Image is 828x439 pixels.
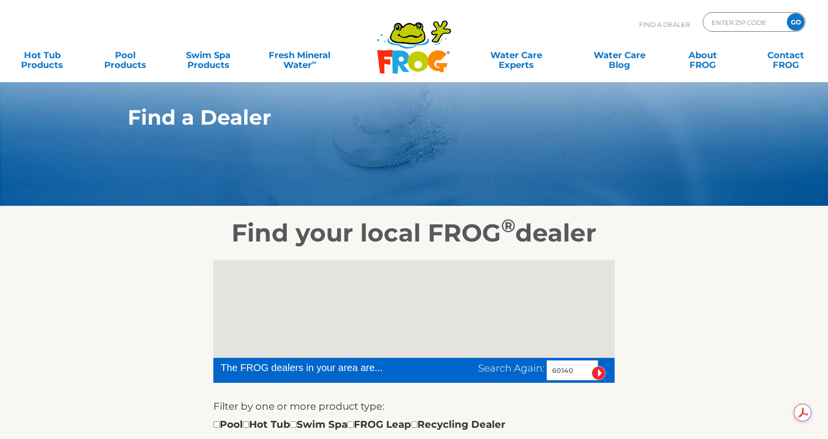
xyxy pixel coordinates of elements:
a: Hot TubProducts [10,45,74,65]
a: ContactFROG [754,45,818,65]
h1: Find a Dealer [128,106,655,129]
div: The FROG dealers in your area are... [221,360,418,375]
input: Zip Code Form [711,15,777,29]
h2: Find your local FROG dealer [113,219,715,248]
p: Find A Dealer [639,12,690,37]
input: GO [787,13,805,31]
sup: ∞ [312,58,317,66]
label: Filter by one or more product type: [213,398,384,414]
a: AboutFROG [670,45,735,65]
div: Pool Hot Tub Swim Spa FROG Leap Recycling Dealer [213,417,506,432]
a: Fresh MineralWater∞ [259,45,340,65]
input: Submit [592,366,606,380]
a: PoolProducts [93,45,158,65]
span: Search Again: [478,362,544,374]
a: Swim SpaProducts [176,45,241,65]
a: Water CareBlog [587,45,652,65]
a: Water CareExperts [463,45,569,65]
sup: ® [501,215,515,237]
